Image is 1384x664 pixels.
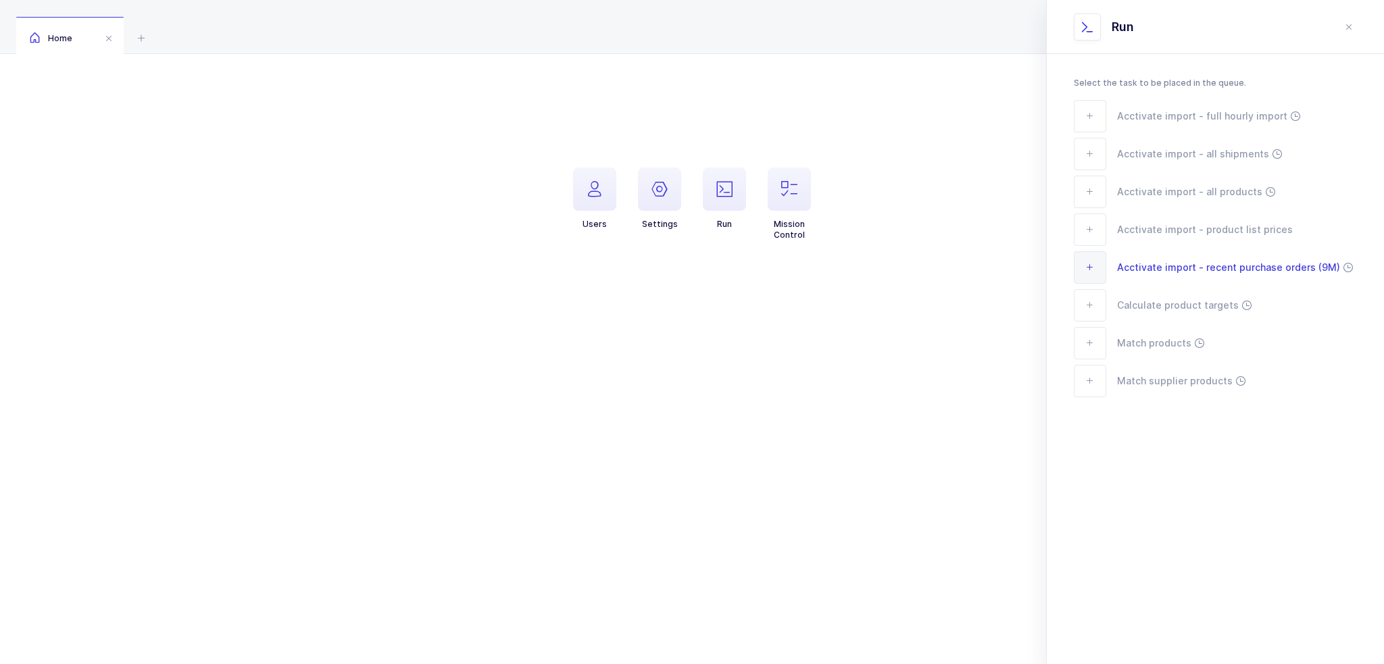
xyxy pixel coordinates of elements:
[768,168,811,240] button: Mission Control
[1074,289,1239,322] button: Calculate product targets
[30,33,72,43] span: Home
[1117,259,1340,275] span: Acctivate import - recent purchase orders (9M)
[1117,108,1287,124] span: Acctivate import - full hourly import
[703,168,746,230] button: Run
[1074,78,1246,88] span: Select the task to be placed in the queue.
[1074,138,1269,170] button: Acctivate import - all shipments
[1117,184,1262,199] span: Acctivate import - all products
[1074,365,1233,397] button: Match supplier products
[638,168,681,230] button: Settings
[1117,335,1191,351] span: Match products
[1117,373,1233,388] span: Match supplier products
[1074,327,1191,359] button: Match products
[1074,251,1340,284] button: Acctivate import - recent purchase orders (9M)
[1074,213,1293,246] button: Acctivate import - product list prices
[1117,146,1269,161] span: Acctivate import - all shipments
[573,168,616,230] button: Users
[1117,297,1239,313] span: Calculate product targets
[1074,176,1262,208] button: Acctivate import - all products
[1112,19,1134,35] span: Run
[1074,100,1287,132] button: Acctivate import - full hourly import
[1341,19,1357,35] button: close drawer
[1117,222,1293,237] span: Acctivate import - product list prices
